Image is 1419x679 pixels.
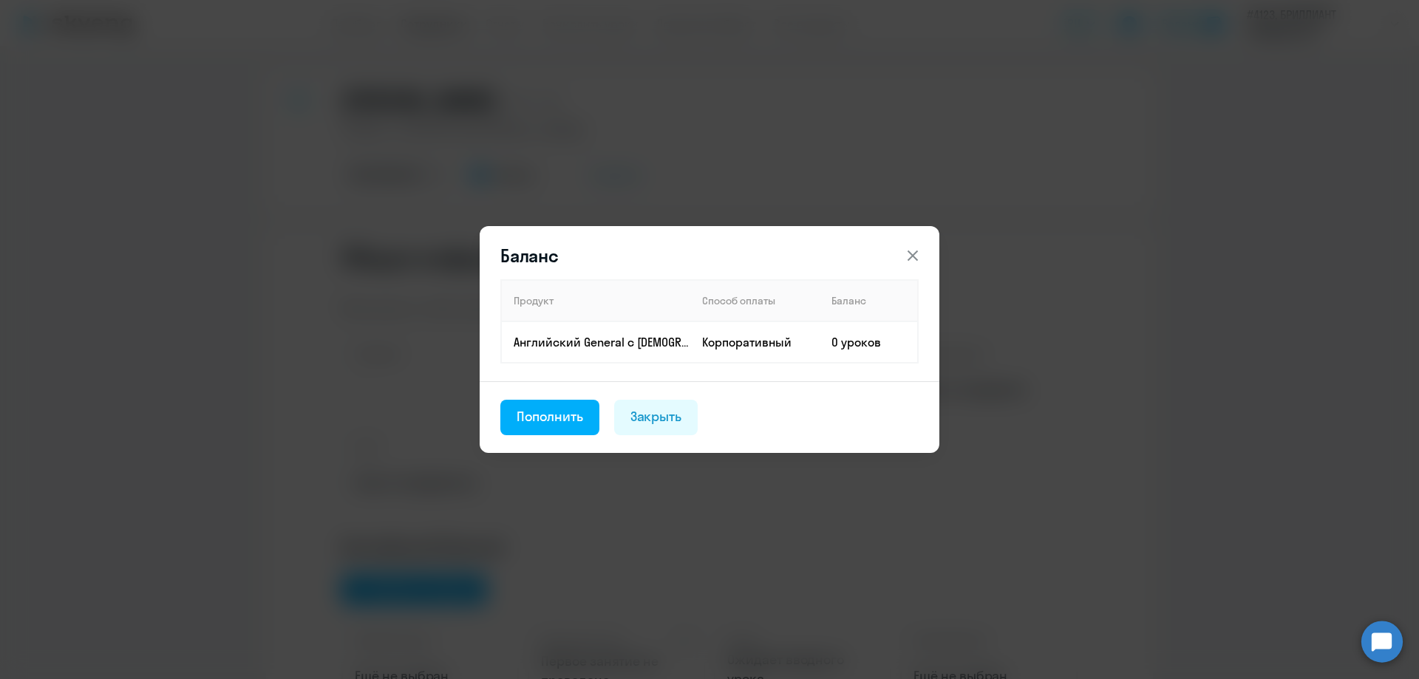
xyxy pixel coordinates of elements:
div: Пополнить [517,407,583,426]
td: 0 уроков [820,321,918,363]
p: Английский General с [DEMOGRAPHIC_DATA] преподавателем [514,334,690,350]
button: Закрыть [614,400,698,435]
td: Корпоративный [690,321,820,363]
div: Закрыть [630,407,682,426]
th: Способ оплаты [690,280,820,321]
header: Баланс [480,244,939,267]
th: Баланс [820,280,918,321]
th: Продукт [501,280,690,321]
button: Пополнить [500,400,599,435]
